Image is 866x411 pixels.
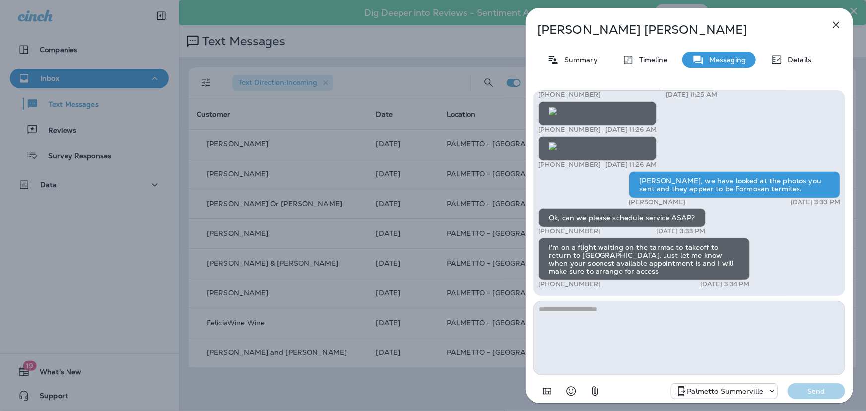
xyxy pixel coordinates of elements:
[671,385,778,397] div: +1 (843) 594-2691
[704,56,746,64] p: Messaging
[537,23,808,37] p: [PERSON_NAME] [PERSON_NAME]
[656,227,706,235] p: [DATE] 3:33 PM
[561,381,581,401] button: Select an emoji
[538,91,600,99] p: [PHONE_NUMBER]
[634,56,667,64] p: Timeline
[537,381,557,401] button: Add in a premade template
[549,142,557,150] img: twilio-download
[559,56,598,64] p: Summary
[629,198,685,206] p: [PERSON_NAME]
[629,171,840,198] div: [PERSON_NAME], we have looked at the photos you sent and they appear to be Formosan termites.
[700,280,750,288] p: [DATE] 3:34 PM
[783,56,811,64] p: Details
[791,198,840,206] p: [DATE] 3:33 PM
[549,107,557,115] img: twilio-download
[538,161,600,169] p: [PHONE_NUMBER]
[538,126,600,134] p: [PHONE_NUMBER]
[538,208,706,227] div: Ok, can we please schedule service ASAP?
[666,91,717,99] p: [DATE] 11:25 AM
[605,161,657,169] p: [DATE] 11:26 AM
[687,387,764,395] p: Palmetto Summerville
[538,238,750,280] div: I'm on a flight waiting on the tarmac to takeoff to return to [GEOGRAPHIC_DATA]. Just let me know...
[605,126,657,134] p: [DATE] 11:26 AM
[538,280,600,288] p: [PHONE_NUMBER]
[538,227,600,235] p: [PHONE_NUMBER]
